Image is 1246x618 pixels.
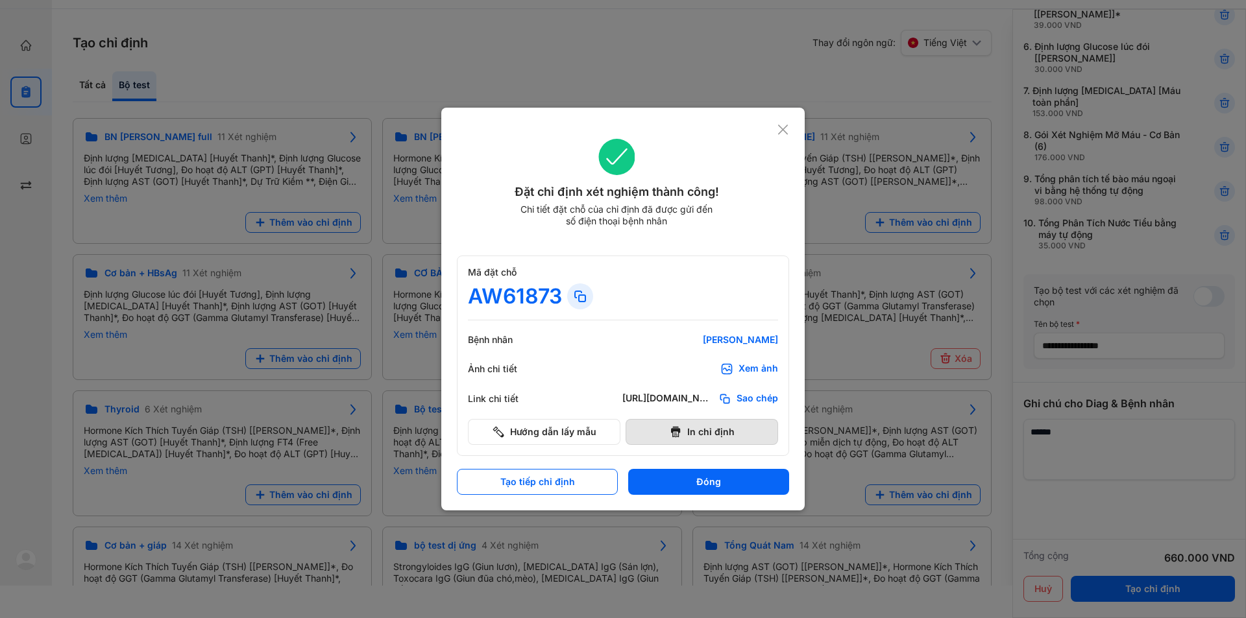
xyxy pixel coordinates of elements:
div: Ảnh chi tiết [468,363,546,375]
div: Link chi tiết [468,393,546,405]
button: Đóng [628,469,789,495]
div: Mã đặt chỗ [468,267,778,278]
div: [PERSON_NAME] [622,334,778,346]
div: AW61873 [468,283,562,309]
button: Hướng dẫn lấy mẫu [468,419,620,445]
div: Đặt chỉ định xét nghiệm thành công! [457,183,777,201]
div: [URL][DOMAIN_NAME] [622,392,713,405]
button: Tạo tiếp chỉ định [457,469,618,495]
div: Xem ảnh [739,362,778,375]
div: Chi tiết đặt chỗ của chỉ định đã được gửi đến số điện thoại bệnh nhân [515,204,718,227]
div: Bệnh nhân [468,334,546,346]
button: In chỉ định [626,419,778,445]
span: Sao chép [737,392,778,405]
